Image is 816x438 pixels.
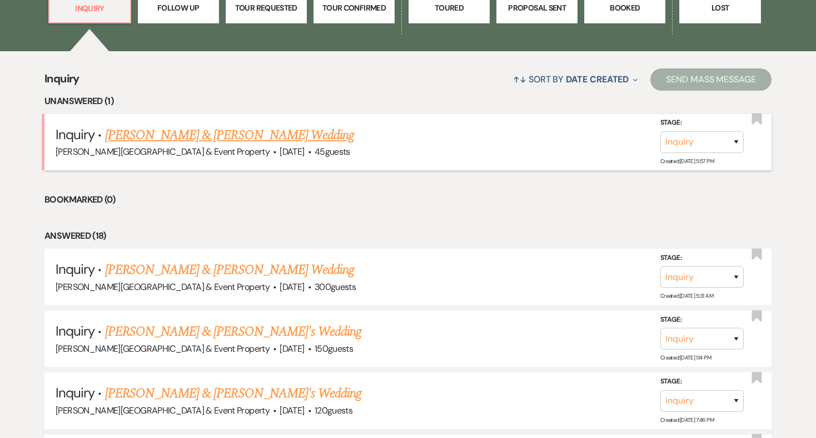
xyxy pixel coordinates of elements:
label: Stage: [660,376,744,388]
span: 150 guests [315,343,353,355]
p: Toured [416,2,482,14]
button: Sort By Date Created [509,65,642,94]
span: 45 guests [315,146,350,158]
p: Booked [591,2,658,14]
span: 120 guests [315,405,352,416]
a: [PERSON_NAME] & [PERSON_NAME] Wedding [105,260,354,280]
span: [PERSON_NAME][GEOGRAPHIC_DATA] & Event Property [56,281,270,293]
a: [PERSON_NAME] & [PERSON_NAME]'s Wedding [105,383,362,403]
span: [DATE] [280,405,304,416]
label: Stage: [660,117,744,129]
li: Answered (18) [44,229,772,243]
li: Bookmarked (0) [44,193,772,207]
p: Lost [686,2,753,14]
p: Inquiry [56,2,123,14]
a: [PERSON_NAME] & [PERSON_NAME]'s Wedding [105,322,362,342]
span: Created: [DATE] 5:57 PM [660,158,714,165]
span: 300 guests [315,281,356,293]
p: Proposal Sent [504,2,570,14]
span: Inquiry [56,384,94,401]
label: Stage: [660,314,744,326]
span: [PERSON_NAME][GEOGRAPHIC_DATA] & Event Property [56,343,270,355]
span: [DATE] [280,281,304,293]
p: Follow Up [145,2,212,14]
span: Date Created [566,73,629,85]
span: Created: [DATE] 5:31 AM [660,292,713,299]
span: Inquiry [56,126,94,143]
span: Inquiry [56,322,94,339]
span: [DATE] [280,146,304,158]
span: ↑↓ [513,73,526,85]
li: Unanswered (1) [44,94,772,109]
label: Stage: [660,252,744,264]
span: Inquiry [44,70,79,94]
button: Send Mass Message [650,68,772,91]
span: [PERSON_NAME][GEOGRAPHIC_DATA] & Event Property [56,146,270,158]
p: Tour Requested [233,2,300,14]
span: [DATE] [280,343,304,355]
span: Inquiry [56,260,94,278]
span: Created: [DATE] 7:46 PM [660,416,714,424]
span: [PERSON_NAME][GEOGRAPHIC_DATA] & Event Property [56,405,270,416]
span: Created: [DATE] 1:14 PM [660,354,711,361]
a: [PERSON_NAME] & [PERSON_NAME] Wedding [105,125,354,145]
p: Tour Confirmed [321,2,387,14]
